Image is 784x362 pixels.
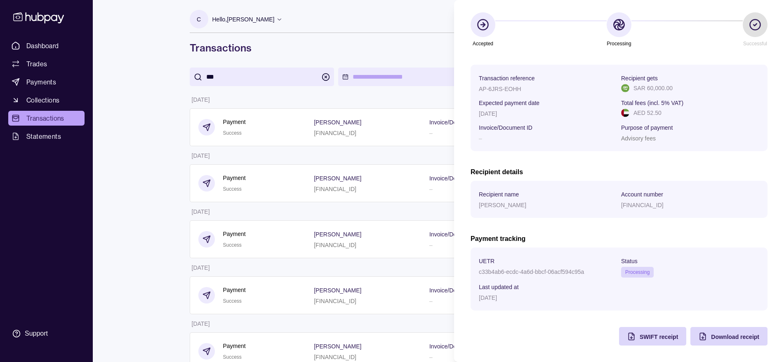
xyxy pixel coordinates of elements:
p: AED 52.50 [633,108,662,117]
button: SWIFT receipt [619,327,686,346]
p: Last updated at [479,284,519,290]
p: Purpose of payment [621,124,673,131]
h2: Recipient details [471,168,768,177]
p: Recipient gets [621,75,658,82]
p: SAR 60,000.00 [633,84,673,93]
button: Download receipt [690,327,768,346]
img: ae [621,109,629,117]
p: – [479,135,482,142]
p: [DATE] [479,294,497,301]
p: Expected payment date [479,100,539,106]
p: Invoice/Document ID [479,124,532,131]
p: Advisory fees [621,135,656,142]
span: Download receipt [711,334,759,340]
p: c33b4ab6-ecdc-4a6d-bbcf-06acf594c95a [479,269,584,275]
h2: Payment tracking [471,234,768,243]
p: Processing [607,39,631,48]
p: Successful [743,39,767,48]
span: Processing [625,269,650,275]
img: sa [621,84,629,92]
p: Status [621,258,638,264]
p: UETR [479,258,494,264]
p: [DATE] [479,110,497,117]
span: SWIFT receipt [640,334,678,340]
p: Transaction reference [479,75,535,82]
p: [FINANCIAL_ID] [621,202,664,208]
p: AP-6JRS-EOHH [479,86,521,92]
p: [PERSON_NAME] [479,202,526,208]
p: Recipient name [479,191,519,198]
p: Accepted [473,39,493,48]
p: Total fees (incl. 5% VAT) [621,100,683,106]
p: Account number [621,191,663,198]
